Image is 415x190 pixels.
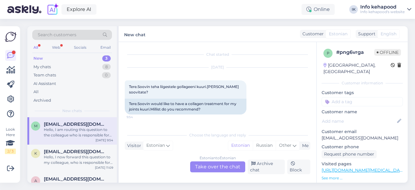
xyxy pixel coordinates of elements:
span: AI Assistant [286,123,309,128]
div: 2 / 3 [5,149,16,154]
label: New chat [124,30,145,38]
span: New chats [62,108,82,114]
p: Customer phone [322,144,403,150]
span: Offline [374,49,401,56]
div: Hello, I am routing this question to the colleague who is responsible for this topic. The reply m... [44,127,113,138]
div: All [33,89,39,95]
div: Info kehapood [360,5,405,9]
input: Add a tag [322,97,403,106]
div: [GEOGRAPHIC_DATA], [GEOGRAPHIC_DATA] [323,62,391,75]
div: Web [51,44,61,51]
img: explore-ai [46,3,59,16]
p: See more ... [322,175,403,181]
p: Visited pages [322,161,403,167]
div: Visitor [125,142,141,149]
span: 9:54 [127,115,149,119]
div: Customer [300,31,324,37]
div: Archive chat [248,160,285,174]
div: [DATE] 11:09 [95,165,113,170]
div: Estonian to Estonian [200,155,236,161]
div: AI Assistant [33,81,56,87]
div: Me [300,142,309,149]
div: IK [349,5,358,14]
div: Hello, I now forward this question to my colleague, who is responsible for this. The reply will b... [44,154,113,165]
div: Team chats [33,72,56,78]
div: [DATE] 9:54 [96,138,113,142]
span: Tere.Soovin teha liigestele gollageeni kuuri.[PERSON_NAME] soovitate? [129,84,240,94]
div: Support [356,31,375,37]
div: Tere.Soovin would like to have a collagen treatment for my joints kuuri.Millist do you recommend? [125,99,246,114]
input: Add name [322,118,396,125]
span: p [327,51,330,55]
span: anastassia.shegurova@gmail.com [44,176,107,182]
span: Estonian [329,31,347,37]
div: [DATE] [125,65,310,70]
span: a [34,178,37,183]
a: [URL][DOMAIN_NAME][MEDICAL_DATA] [322,167,406,173]
p: Customer tags [322,90,403,96]
div: Russian [253,141,276,150]
span: Other [279,142,291,148]
div: Request phone number [322,150,377,158]
span: Search customers [38,32,76,38]
div: Socials [73,44,88,51]
img: Askly Logo [5,31,16,43]
div: Email [99,44,112,51]
span: Katrin.sagaja78@gmail.com [44,149,107,154]
span: K [34,151,37,156]
span: English [381,31,396,37]
div: Info kehapood's website [360,9,405,14]
div: Estonian [228,141,253,150]
div: All [32,44,39,51]
div: New [33,55,43,62]
div: Online [302,4,335,15]
div: Block [287,160,310,174]
div: Chat started [125,52,310,57]
div: 3 [102,55,111,62]
p: Customer email [322,128,403,135]
div: Customer information [322,80,403,86]
p: [EMAIL_ADDRESS][DOMAIN_NAME] [322,135,403,141]
div: Archived [33,97,51,104]
div: My chats [33,64,51,70]
div: # png6vrga [336,49,374,56]
div: 8 [102,64,111,70]
span: m [34,124,37,128]
div: Look Here [5,127,16,154]
a: Info kehapoodInfo kehapood's website [360,5,411,14]
div: Choose the language and reply [125,132,310,138]
span: Estonian [146,142,165,149]
div: Take over the chat [190,161,245,172]
span: maiekapanen@gmail.com [44,121,107,127]
a: Explore AI [61,4,96,15]
p: Customer name [322,109,403,115]
div: 0 [102,72,111,78]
